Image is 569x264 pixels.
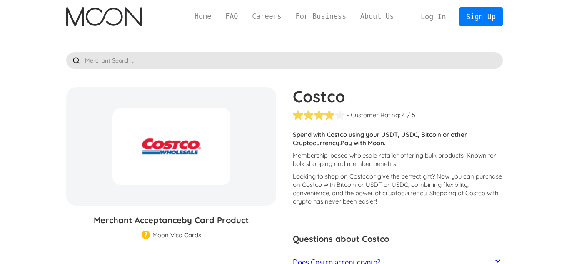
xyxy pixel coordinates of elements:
[459,7,502,26] a: Sign Up
[293,131,503,147] p: Spend with Costco using your USDT, USDC, Bitcoin or other Cryptocurrency.
[182,215,249,225] span: by Card Product
[293,233,503,245] h3: Questions about Costco
[245,11,288,22] a: Careers
[66,7,142,26] img: Moon Logo
[341,139,386,147] strong: Pay with Moon.
[66,7,142,26] a: home
[289,11,353,22] a: For Business
[347,111,400,119] div: - Customer Rating:
[353,11,401,22] a: About Us
[369,172,432,180] span: or give the perfect gift
[293,151,503,168] p: Membership-based wholesale retailer offering bulk products. Known for bulk shopping and member be...
[402,111,405,119] div: 4
[152,231,201,239] div: Moon Visa Cards
[66,214,276,226] h3: Merchant Acceptance
[293,172,503,206] p: Looking to shop on Costco ? Now you can purchase on Costco with Bitcoin or USDT or USDC, combinin...
[187,11,218,22] a: Home
[66,52,503,69] input: Merchant Search ...
[414,8,453,26] a: Log In
[218,11,245,22] a: FAQ
[293,87,503,106] h1: Costco
[407,111,415,119] div: / 5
